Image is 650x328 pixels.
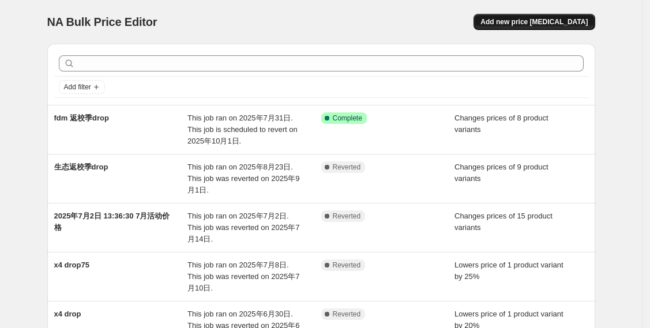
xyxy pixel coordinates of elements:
[333,310,361,319] span: Reverted
[454,114,548,134] span: Changes prices of 8 product variants
[187,212,299,243] span: This job ran on 2025年7月2日. This job was reverted on 2025年7月14日.
[54,212,170,232] span: 2025年7月2日 13:36:30 7月活动价格
[59,80,105,94] button: Add filter
[333,212,361,221] span: Reverted
[47,16,157,28] span: NA Bulk Price Editor
[333,163,361,172] span: Reverted
[333,261,361,270] span: Reverted
[54,310,81,318] span: x4 drop
[454,212,553,232] span: Changes prices of 15 product variants
[187,163,299,194] span: This job ran on 2025年8月23日. This job was reverted on 2025年9月1日.
[64,82,91,92] span: Add filter
[480,17,588,27] span: Add new price [MEDICAL_DATA]
[54,163,108,171] span: 生态返校季drop
[454,261,563,281] span: Lowers price of 1 product variant by 25%
[187,261,299,292] span: This job ran on 2025年7月8日. This job was reverted on 2025年7月10日.
[474,14,595,30] button: Add new price [MEDICAL_DATA]
[54,114,109,122] span: fdm 返校季drop
[54,261,89,269] span: x4 drop75
[333,114,362,123] span: Complete
[187,114,298,145] span: This job ran on 2025年7月31日. This job is scheduled to revert on 2025年10月1日.
[454,163,548,183] span: Changes prices of 9 product variants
